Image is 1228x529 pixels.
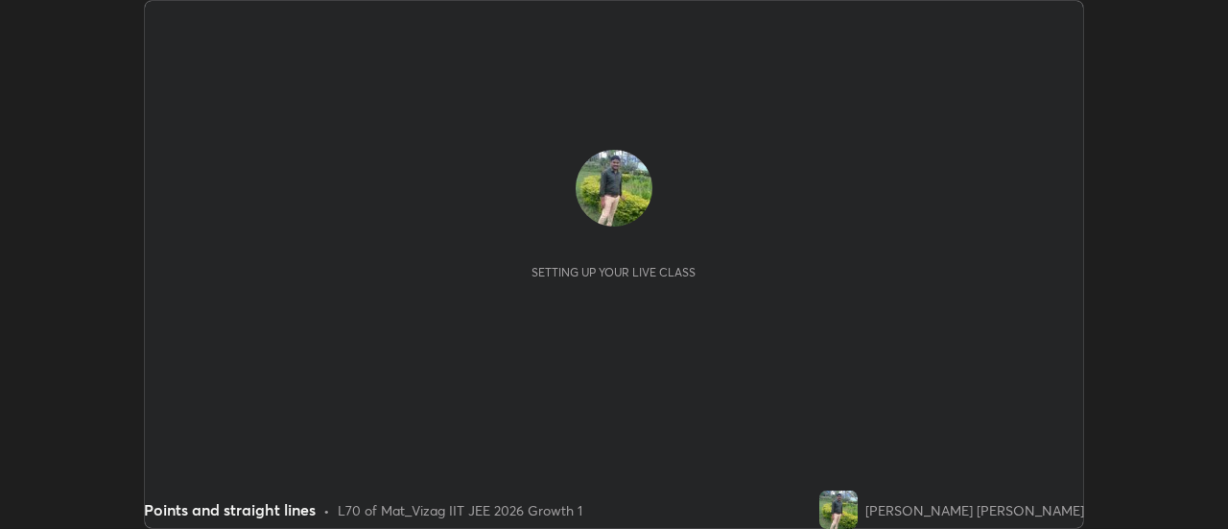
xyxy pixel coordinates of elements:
[865,500,1084,520] div: [PERSON_NAME] [PERSON_NAME]
[819,491,858,529] img: afe1edb7582d41a191fcd2e1bcbdba24.51076816_3
[323,500,330,520] div: •
[338,500,582,520] div: L70 of Mat_Vizag IIT JEE 2026 Growth 1
[531,265,696,279] div: Setting up your live class
[576,150,652,227] img: afe1edb7582d41a191fcd2e1bcbdba24.51076816_3
[144,498,316,521] div: Points and straight lines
